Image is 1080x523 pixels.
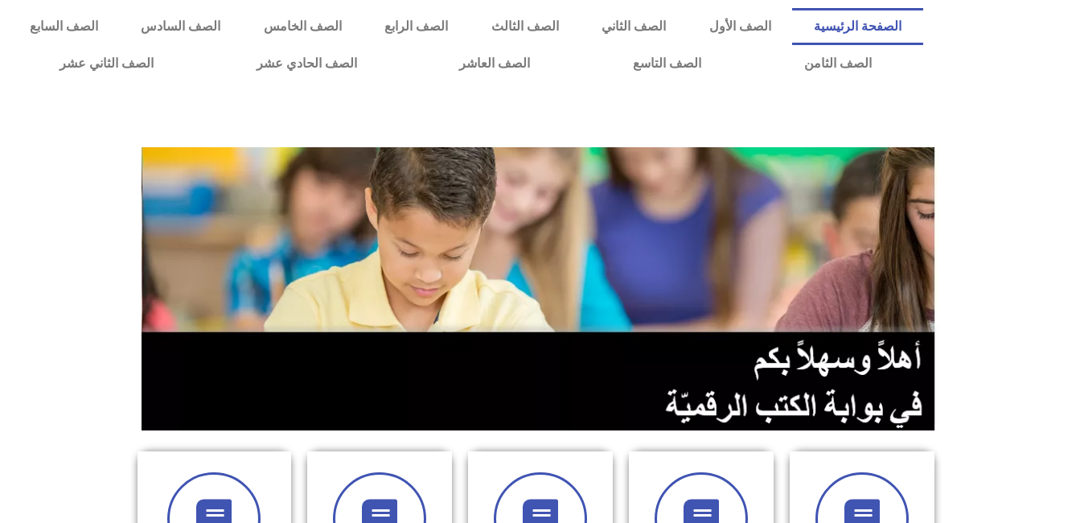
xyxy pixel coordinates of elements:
[120,8,242,45] a: الصف السادس
[408,45,581,82] a: الصف العاشر
[792,8,922,45] a: الصفحة الرئيسية
[753,45,923,82] a: الصف الثامن
[581,45,753,82] a: الصف التاسع
[242,8,363,45] a: الصف الخامس
[580,8,687,45] a: الصف الثاني
[688,8,792,45] a: الصف الأول
[8,45,205,82] a: الصف الثاني عشر
[363,8,469,45] a: الصف الرابع
[8,8,119,45] a: الصف السابع
[470,8,580,45] a: الصف الثالث
[205,45,409,82] a: الصف الحادي عشر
